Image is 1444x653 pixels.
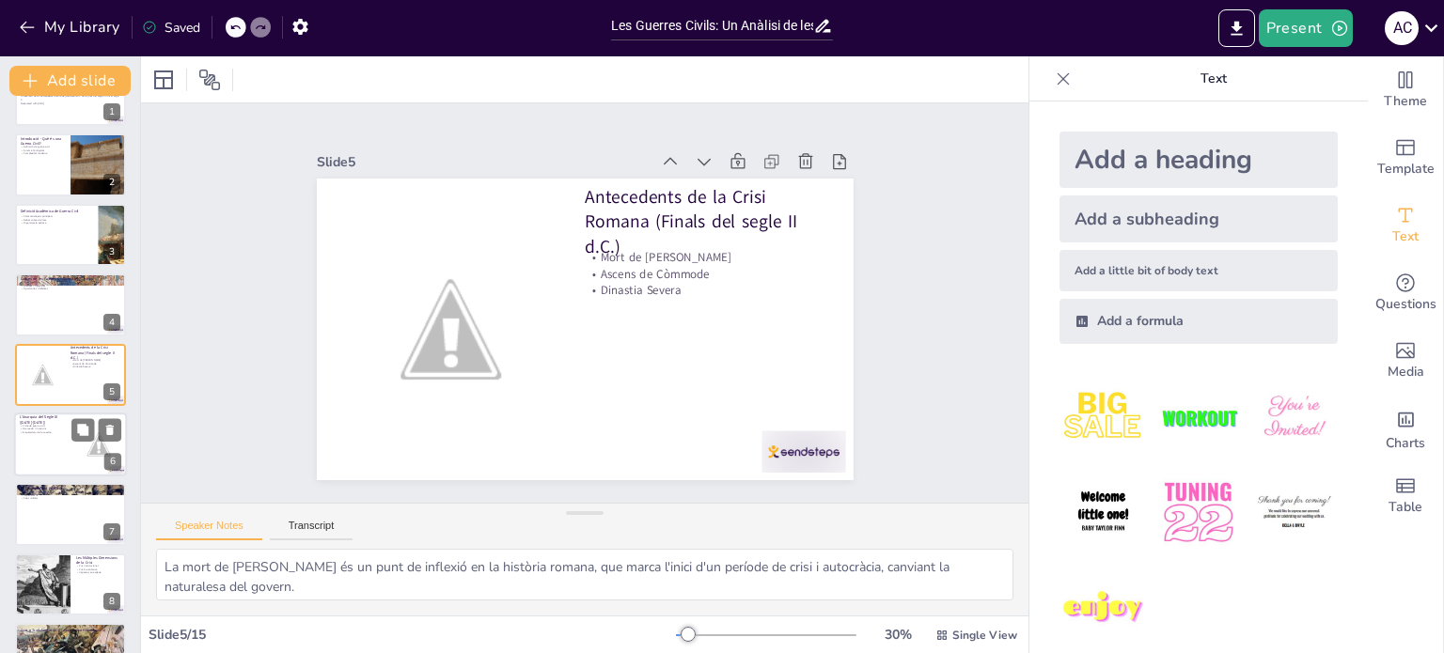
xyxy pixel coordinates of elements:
p: Antecedents de la Crisi Romana (Finals del segle II d.C.) [71,345,120,361]
button: My Library [14,12,128,42]
p: Oportunitat i debilitat [21,288,120,291]
p: Caps militars [21,497,120,501]
div: 8 [103,593,120,610]
span: Template [1377,159,1435,179]
div: 2 [15,133,126,195]
div: Change the overall theme [1368,56,1443,124]
div: 6 [104,453,121,470]
p: Debat sobre víctimes [21,218,93,222]
p: Dinastia Severa [71,365,120,368]
img: 7.jpeg [1059,565,1147,652]
p: Cicle de guerra civil [20,424,65,428]
p: Introducció - Què és una Guerra Civil? [21,135,65,146]
div: Saved [142,19,200,37]
div: Add charts and graphs [1368,395,1443,462]
p: Imperi Gàl·lic [21,493,120,497]
button: Add slide [9,66,131,96]
div: A C [1385,11,1419,45]
p: Definició Acadèmica de Guerra Civil [21,209,93,214]
p: Causes de les Guerres Civils (Models Teòrics) [21,276,120,282]
div: 6 [14,412,127,476]
div: 2 [103,174,120,191]
p: Complexitat moderna [21,151,65,155]
div: 8 [15,553,126,615]
button: Duplicate Slide [71,418,94,441]
p: Visió tradicional [21,633,120,637]
div: 3 [15,204,126,266]
img: 1.jpeg [1059,374,1147,461]
div: Add a little bit of body text [1059,250,1338,291]
img: 4.jpeg [1059,469,1147,556]
p: Crisi institucional [76,564,120,567]
p: Text [1078,56,1349,101]
div: Add images, graphics, shapes or video [1368,327,1443,395]
div: 4 [15,273,126,335]
span: Questions [1375,294,1436,315]
div: Add a heading [1059,132,1338,188]
span: Text [1392,226,1419,247]
p: Emperadors de la caserna [20,430,65,434]
span: Media [1388,362,1424,382]
button: Speaker Notes [156,520,262,540]
p: Crisi o Transformació? (El Gran Debat Historiogràfic) [21,628,120,633]
p: Mort de [PERSON_NAME] [71,358,120,362]
div: 30 % [875,626,920,644]
p: Ascens de Còmmode [71,362,120,365]
img: 2.jpeg [1154,374,1242,461]
p: Usurpació i invasions [20,428,65,431]
p: Transformació de l'Imperi [21,641,120,645]
div: Add a table [1368,462,1443,530]
p: Característiques principals [21,214,93,218]
p: Models teòrics [21,281,120,285]
button: Present [1259,9,1353,47]
p: Generated with [URL] [21,101,120,105]
div: 3 [103,243,120,260]
p: Un examen de la inestabilitat interna de [GEOGRAPHIC_DATA] des del segle III fins al segle V. [21,95,120,101]
p: La Fragmentació Política [21,486,120,491]
p: Visió revisionista [21,637,120,641]
div: Add text boxes [1368,192,1443,259]
div: 5 [15,344,126,406]
div: Slide 5 [610,253,890,463]
div: 7 [103,523,120,540]
img: 6.jpeg [1250,469,1338,556]
button: Transcript [270,520,353,540]
div: 1 [15,64,126,126]
p: Crisis econòmica [76,567,120,571]
p: Impostos en espècie [76,570,120,574]
div: 1 [103,103,120,120]
img: 3.jpeg [1250,374,1338,461]
div: Get real-time input from your audience [1368,259,1443,327]
span: Charts [1386,433,1425,454]
p: Dinastia Severa [392,306,597,461]
p: Fragmentació de l'Imperi [21,490,120,494]
p: Definició de guerra civil [21,145,65,148]
div: 4 [103,314,120,331]
button: Export to PowerPoint [1218,9,1255,47]
input: Insert title [611,12,813,39]
span: Theme [1384,91,1427,112]
span: Position [198,69,221,91]
p: Organització política [21,222,93,225]
div: Add ready made slides [1368,124,1443,192]
p: Antecedents de la Crisi Romana (Finals del segle II d.C.) [416,338,655,541]
button: Delete Slide [99,418,121,441]
img: 5.jpeg [1154,469,1242,556]
div: Slide 5 / 15 [149,626,676,644]
div: 7 [15,483,126,545]
div: 5 [103,383,120,400]
p: Les Múltiples Dimensions de la Crisi [76,555,120,566]
p: Greuges i injustícies [21,284,120,288]
p: Mort de [PERSON_NAME] [412,334,617,489]
div: Layout [149,65,179,95]
button: A C [1385,9,1419,47]
span: Table [1389,497,1422,518]
span: Single View [952,628,1017,643]
div: Add a subheading [1059,195,1338,242]
div: Add a formula [1059,299,1338,344]
textarea: La mort de [PERSON_NAME] és un punt de inflexió en la història romana, que marca l'inici d'un per... [156,549,1013,600]
p: L'Anarquia del Segle III ([DATE]-[DATE]) [20,414,65,425]
p: Arrels a l'antiguitat [21,148,65,151]
p: Ascens de Còmmode [402,320,607,475]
